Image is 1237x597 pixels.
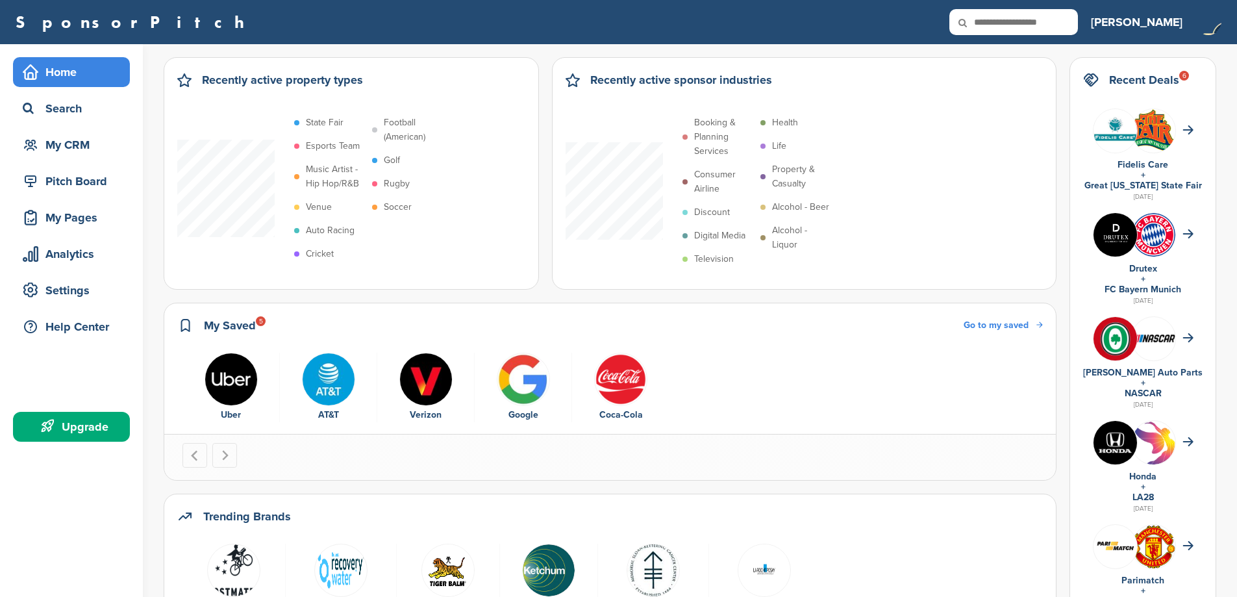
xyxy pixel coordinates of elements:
p: Health [772,116,798,130]
div: 4 of 5 [475,353,572,423]
a: Uber logo Uber [189,353,273,423]
a: Parimatch [1121,575,1164,586]
p: Rugby [384,177,410,191]
a: + [1141,170,1145,181]
a: Bwupxdxo 400x400 Google [481,353,565,423]
img: Open uri20141112 64162 1lb1st5?1415809441 [1132,525,1175,569]
div: [DATE] [1083,399,1203,411]
a: Great [US_STATE] State Fair [1084,180,1202,191]
a: Screen shot 2016 04 20 at 9.33.18 am [403,544,493,596]
p: Digital Media [694,229,745,243]
p: Auto Racing [306,223,355,238]
img: La 2028 olympics logo [1132,421,1175,498]
p: Esports Team [306,139,360,153]
div: Coca-Cola [579,408,663,422]
img: Bwupxdxo 400x400 [497,353,550,406]
a: Drutex [1129,263,1157,274]
div: 6 [1179,71,1189,81]
p: Music Artist - Hip Hop/R&B [306,162,366,191]
img: 7569886e 0a8b 4460 bc64 d028672dde70 [1132,335,1175,342]
a: Logo [292,544,390,596]
div: My Pages [19,206,130,229]
div: 1 of 5 [182,353,280,423]
img: 451ddf96e958c635948cd88c29892565 [594,353,647,406]
div: Upgrade [19,415,130,438]
a: + [1141,481,1145,492]
a: Home [13,57,130,87]
div: Verizon [384,408,468,422]
img: Tpli2eyp 400x400 [302,353,355,406]
p: Consumer Airline [694,168,754,196]
img: Laroche [738,544,791,597]
div: Uber [189,408,273,422]
img: Open uri20141112 64162 1l1jknv?1415809301 [1132,213,1175,257]
div: [DATE] [1083,503,1203,514]
a: [PERSON_NAME] Auto Parts [1083,367,1203,378]
img: Screen shot 2018 07 10 at 12.33.29 pm [1093,539,1137,554]
img: Download [1132,109,1175,152]
div: [DATE] [1083,191,1203,203]
div: Pitch Board [19,170,130,193]
div: Home [19,60,130,84]
p: Venue [306,200,332,214]
a: Analytics [13,239,130,269]
img: V7vhzcmg 400x400 [1093,317,1137,361]
button: Next slide [212,443,237,468]
a: LA28 [1132,492,1154,503]
img: P hn 5tr 400x400 [399,353,453,406]
p: Alcohol - Beer [772,200,829,214]
a: Open uri20141112 50798 bdzza1 [506,544,591,596]
a: NASCAR [1125,388,1162,399]
a: Laroche [716,544,813,596]
span: Go to my saved [964,320,1029,331]
p: Television [694,252,734,266]
img: Data [627,544,680,597]
a: Help Center [13,312,130,342]
p: Booking & Planning Services [694,116,754,159]
a: Settings [13,275,130,305]
div: My CRM [19,133,130,157]
h2: My Saved [204,316,256,335]
div: 5 of 5 [572,353,669,423]
p: Discount [694,205,730,220]
div: Search [19,97,130,120]
img: Open uri20141112 50798 bdzza1 [522,544,575,597]
a: Upgrade [13,412,130,442]
div: 3 of 5 [377,353,475,423]
img: Uber logo [205,353,258,406]
a: + [1141,585,1145,596]
p: Alcohol - Liquor [772,223,832,252]
a: + [1141,273,1145,285]
a: Fidelis Care [1118,159,1168,170]
div: [DATE] [1083,295,1203,307]
img: Images (4) [1093,213,1137,257]
img: Logo [314,544,368,597]
a: Tpli2eyp 400x400 AT&T [286,353,370,423]
a: 451ddf96e958c635948cd88c29892565 Coca-Cola [579,353,663,423]
a: [PERSON_NAME] [1091,8,1182,36]
img: Kln5su0v 400x400 [1093,421,1137,464]
a: My Pages [13,203,130,233]
a: SponsorPitch [16,14,253,31]
a: My CRM [13,130,130,160]
p: Life [772,139,786,153]
div: AT&T [286,408,370,422]
a: Search [13,94,130,123]
img: Data [1093,109,1137,153]
a: Go to my saved [964,318,1043,333]
div: 5 [256,316,266,326]
div: Analytics [19,242,130,266]
a: Honda [1129,471,1156,482]
div: 2 of 5 [280,353,377,423]
p: Property & Casualty [772,162,832,191]
img: 220px postmates logo.svg [207,544,260,597]
h2: Recently active property types [202,71,363,89]
h2: Trending Brands [203,507,291,526]
a: FC Bayern Munich [1105,284,1181,295]
a: P hn 5tr 400x400 Verizon [384,353,468,423]
p: Football (American) [384,116,444,144]
p: Soccer [384,200,412,214]
button: Go to last slide [182,443,207,468]
a: Data [605,544,702,596]
a: + [1141,377,1145,388]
